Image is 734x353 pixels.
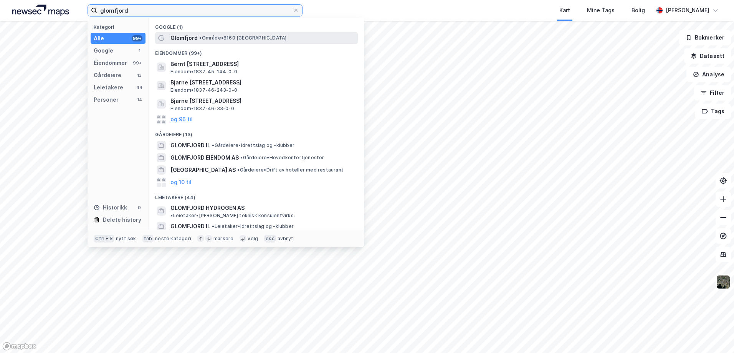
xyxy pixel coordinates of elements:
[155,236,191,242] div: neste kategori
[170,33,198,43] span: Glomfjord
[136,205,142,211] div: 0
[149,125,364,139] div: Gårdeiere (13)
[170,222,210,231] span: GLOMFJORD IL
[696,316,734,353] div: Kontrollprogram for chat
[686,67,731,82] button: Analyse
[132,35,142,41] div: 99+
[170,59,355,69] span: Bernt [STREET_ADDRESS]
[679,30,731,45] button: Bokmerker
[136,48,142,54] div: 1
[94,83,123,92] div: Leietakere
[694,85,731,101] button: Filter
[94,203,127,212] div: Historikk
[170,153,239,162] span: GLOMFJORD EIENDOM AS
[149,18,364,32] div: Google (1)
[212,223,214,229] span: •
[248,236,258,242] div: velg
[716,275,731,289] img: 9k=
[587,6,615,15] div: Mine Tags
[97,5,293,16] input: Søk på adresse, matrikkel, gårdeiere, leietakere eller personer
[94,235,114,242] div: Ctrl + k
[684,48,731,64] button: Datasett
[237,167,240,173] span: •
[199,35,286,41] span: Område • 8160 [GEOGRAPHIC_DATA]
[170,178,192,187] button: og 10 til
[695,104,731,119] button: Tags
[240,155,324,161] span: Gårdeiere • Hovedkontortjenester
[136,97,142,103] div: 14
[170,213,173,218] span: •
[559,6,570,15] div: Kart
[213,236,233,242] div: markere
[170,165,236,175] span: [GEOGRAPHIC_DATA] AS
[132,60,142,66] div: 99+
[278,236,293,242] div: avbryt
[94,34,104,43] div: Alle
[696,316,734,353] iframe: Chat Widget
[240,155,243,160] span: •
[237,167,344,173] span: Gårdeiere • Drift av hoteller med restaurant
[136,84,142,91] div: 44
[94,95,119,104] div: Personer
[149,188,364,202] div: Leietakere (44)
[94,24,145,30] div: Kategori
[136,72,142,78] div: 13
[264,235,276,242] div: esc
[94,46,113,55] div: Google
[149,44,364,58] div: Eiendommer (99+)
[170,106,234,112] span: Eiendom • 1837-46-33-0-0
[212,142,214,148] span: •
[212,223,294,229] span: Leietaker • Idrettslag og -klubber
[170,96,355,106] span: Bjarne [STREET_ADDRESS]
[94,71,121,80] div: Gårdeiere
[170,69,237,75] span: Eiendom • 1837-45-144-0-0
[666,6,709,15] div: [PERSON_NAME]
[212,142,294,148] span: Gårdeiere • Idrettslag og -klubber
[199,35,202,41] span: •
[94,58,127,68] div: Eiendommer
[170,78,355,87] span: Bjarne [STREET_ADDRESS]
[170,115,193,124] button: og 96 til
[170,213,295,219] span: Leietaker • [PERSON_NAME] teknisk konsulentvirks.
[142,235,154,242] div: tab
[103,215,141,224] div: Delete history
[12,5,69,16] img: logo.a4113a55bc3d86da70a041830d287a7e.svg
[116,236,136,242] div: nytt søk
[170,141,210,150] span: GLOMFJORD IL
[632,6,645,15] div: Bolig
[170,87,237,93] span: Eiendom • 1837-46-243-0-0
[2,342,36,351] a: Mapbox homepage
[170,203,245,213] span: GLOMFJORD HYDROGEN AS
